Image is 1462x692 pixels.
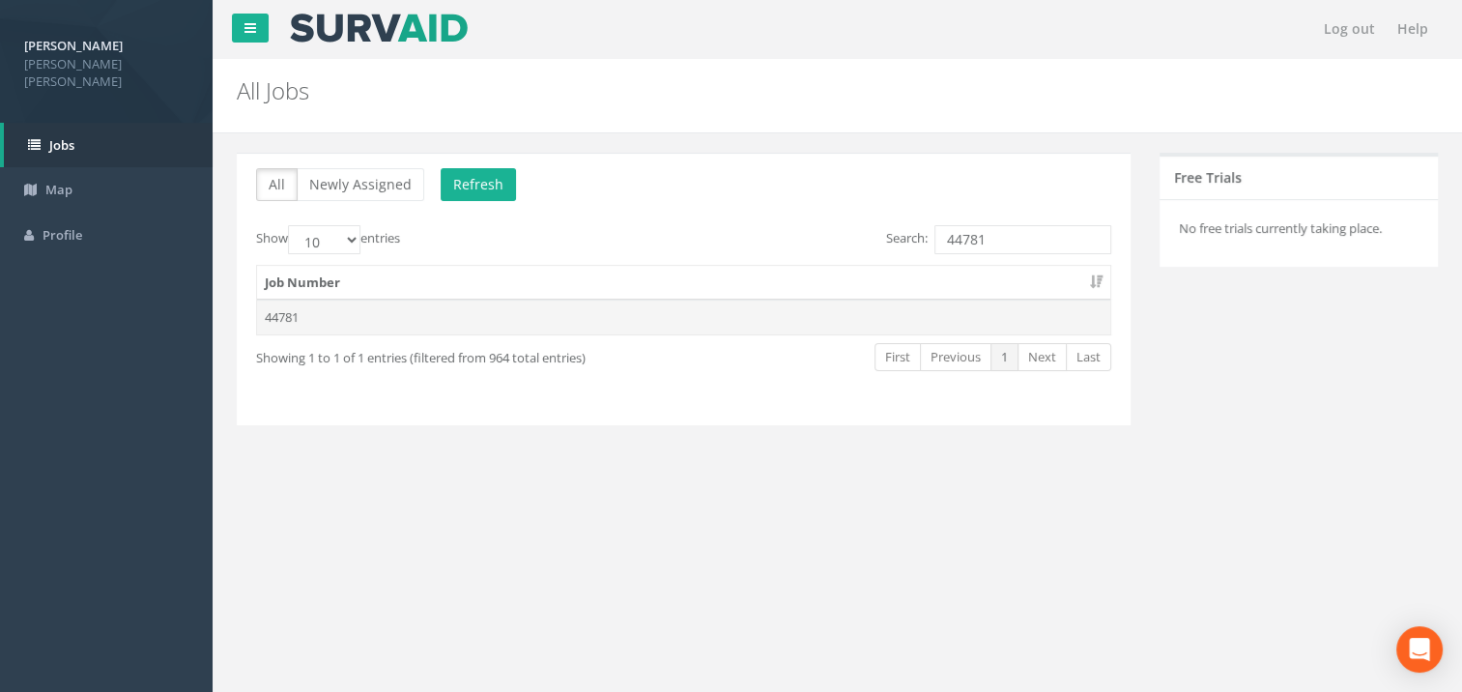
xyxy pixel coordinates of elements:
strong: [PERSON_NAME] [24,37,123,54]
label: Search: [886,225,1111,254]
button: All [256,168,298,201]
span: Jobs [49,136,74,154]
a: Next [1018,343,1067,371]
td: 44781 [257,300,1110,334]
h5: Free Trials [1174,170,1242,185]
span: Map [45,181,72,198]
span: [PERSON_NAME] [PERSON_NAME] [24,55,188,91]
input: Search: [934,225,1111,254]
a: Jobs [4,123,213,168]
a: 1 [990,343,1018,371]
div: Open Intercom Messenger [1396,626,1443,673]
a: Previous [920,343,991,371]
a: [PERSON_NAME] [PERSON_NAME] [PERSON_NAME] [24,32,188,91]
a: First [874,343,921,371]
a: Last [1066,343,1111,371]
p: No free trials currently taking place. [1179,219,1419,238]
span: Profile [43,226,82,244]
th: Job Number: activate to sort column ascending [257,266,1110,301]
select: Showentries [288,225,360,254]
button: Newly Assigned [297,168,424,201]
label: Show entries [256,225,400,254]
div: Showing 1 to 1 of 1 entries (filtered from 964 total entries) [256,341,595,367]
button: Refresh [441,168,516,201]
h2: All Jobs [237,78,1233,103]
